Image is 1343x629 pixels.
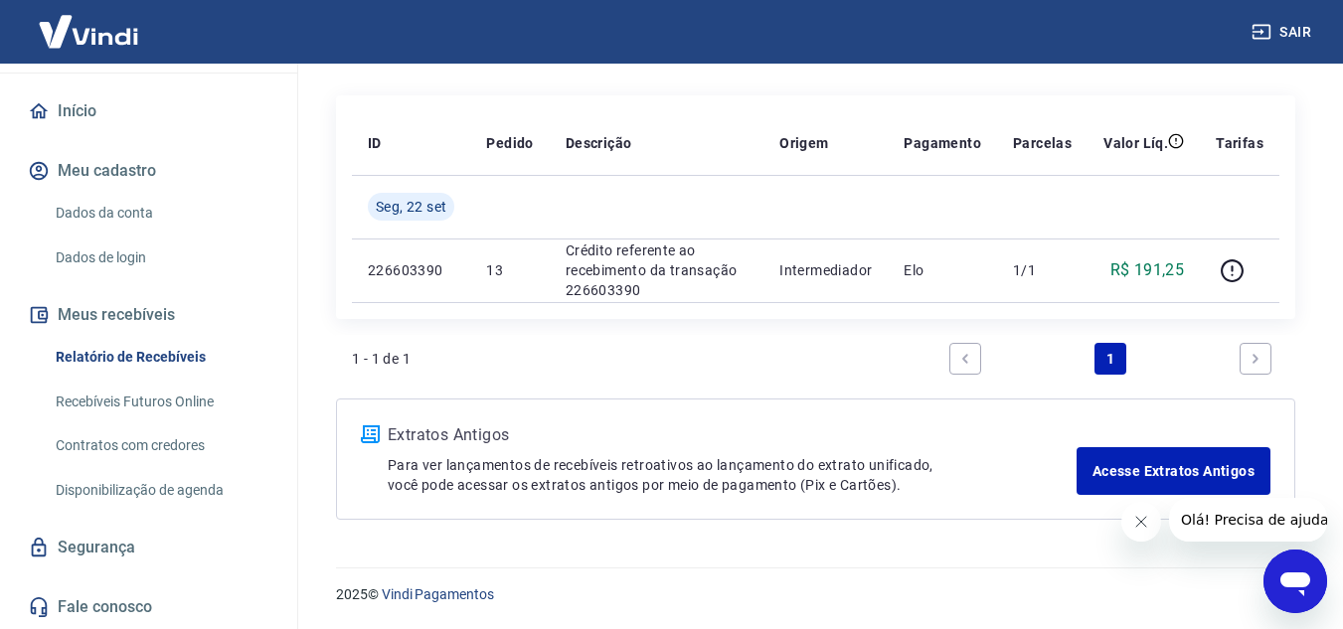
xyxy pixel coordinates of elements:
[486,133,533,153] p: Pedido
[376,197,446,217] span: Seg, 22 set
[779,260,872,280] p: Intermediador
[382,586,494,602] a: Vindi Pagamentos
[388,455,1077,495] p: Para ver lançamentos de recebíveis retroativos ao lançamento do extrato unificado, você pode aces...
[1094,343,1126,375] a: Page 1 is your current page
[1263,550,1327,613] iframe: Botão para abrir a janela de mensagens
[24,293,273,337] button: Meus recebíveis
[48,382,273,422] a: Recebíveis Futuros Online
[48,193,273,234] a: Dados da conta
[949,343,981,375] a: Previous page
[1240,343,1271,375] a: Next page
[1110,258,1185,282] p: R$ 191,25
[904,133,981,153] p: Pagamento
[361,425,380,443] img: ícone
[1013,133,1072,153] p: Parcelas
[352,349,411,369] p: 1 - 1 de 1
[779,133,828,153] p: Origem
[368,260,454,280] p: 226603390
[12,14,167,30] span: Olá! Precisa de ajuda?
[24,585,273,629] a: Fale conosco
[368,133,382,153] p: ID
[566,240,748,300] p: Crédito referente ao recebimento da transação 226603390
[1169,498,1327,542] iframe: Mensagem da empresa
[24,526,273,569] a: Segurança
[24,89,273,133] a: Início
[1103,133,1168,153] p: Valor Líq.
[48,470,273,511] a: Disponibilização de agenda
[48,425,273,466] a: Contratos com credores
[336,584,1295,605] p: 2025 ©
[388,423,1077,447] p: Extratos Antigos
[48,337,273,378] a: Relatório de Recebíveis
[1077,447,1270,495] a: Acesse Extratos Antigos
[941,335,1279,383] ul: Pagination
[48,237,273,278] a: Dados de login
[24,1,153,62] img: Vindi
[1248,14,1319,51] button: Sair
[1216,133,1263,153] p: Tarifas
[24,149,273,193] button: Meu cadastro
[904,260,981,280] p: Elo
[1013,260,1072,280] p: 1/1
[486,260,533,280] p: 13
[566,133,632,153] p: Descrição
[1121,502,1161,542] iframe: Fechar mensagem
